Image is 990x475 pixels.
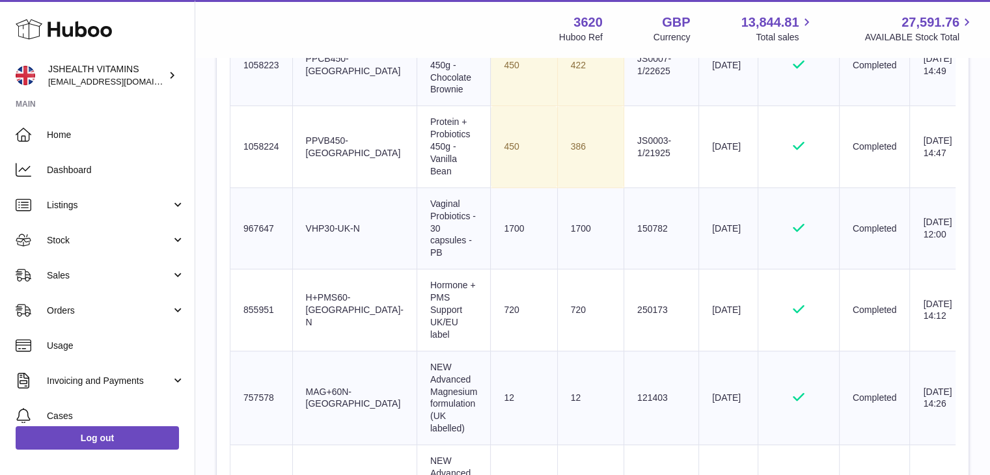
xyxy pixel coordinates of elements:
td: Completed [839,351,910,444]
td: [DATE] [698,351,758,444]
span: Home [47,129,185,141]
div: Currency [653,31,691,44]
span: Stock [47,234,171,247]
span: 13,844.81 [741,14,799,31]
td: 450 [491,106,557,187]
td: H+PMS60-[GEOGRAPHIC_DATA]-N [292,269,417,351]
td: 855951 [230,269,293,351]
span: Dashboard [47,164,185,176]
td: PPVB450-[GEOGRAPHIC_DATA] [292,106,417,187]
td: Completed [839,187,910,269]
td: Protein + Probiotics 450g - Chocolate Brownie [417,24,490,105]
td: JS0007-1/22625 [624,24,698,105]
td: Vaginal Probiotics - 30 capsules - PB [417,187,490,269]
td: Hormone + PMS Support UK/EU label [417,269,490,351]
td: 12 [557,351,624,444]
td: Completed [839,106,910,187]
td: 450 [491,24,557,105]
td: [DATE] 12:00 [910,187,974,269]
td: Completed [839,24,910,105]
td: [DATE] 14:47 [910,106,974,187]
td: [DATE] 14:26 [910,351,974,444]
div: Huboo Ref [559,31,603,44]
span: Invoicing and Payments [47,375,171,387]
img: internalAdmin-3620@internal.huboo.com [16,66,35,85]
td: 967647 [230,187,293,269]
span: AVAILABLE Stock Total [864,31,974,44]
td: Completed [839,269,910,351]
a: 27,591.76 AVAILABLE Stock Total [864,14,974,44]
td: MAG+60N-[GEOGRAPHIC_DATA] [292,351,417,444]
a: Log out [16,426,179,450]
td: VHP30-UK-N [292,187,417,269]
td: 720 [557,269,624,351]
td: 422 [557,24,624,105]
td: [DATE] 14:12 [910,269,974,351]
span: Usage [47,340,185,352]
td: [DATE] [698,106,758,187]
td: 12 [491,351,557,444]
td: PPCB450-[GEOGRAPHIC_DATA] [292,24,417,105]
span: Orders [47,305,171,317]
a: 13,844.81 Total sales [741,14,814,44]
td: 1058224 [230,106,293,187]
td: 720 [491,269,557,351]
span: Cases [47,410,185,422]
td: [DATE] [698,269,758,351]
td: 1058223 [230,24,293,105]
span: [EMAIL_ADDRESS][DOMAIN_NAME] [48,76,191,87]
span: Total sales [756,31,814,44]
td: [DATE] [698,187,758,269]
td: 121403 [624,351,698,444]
span: Listings [47,199,171,211]
td: [DATE] [698,24,758,105]
strong: 3620 [573,14,603,31]
td: 1700 [557,187,624,269]
strong: GBP [662,14,690,31]
td: NEW Advanced Magnesium formulation (UK labelled) [417,351,490,444]
td: JS0003-1/21925 [624,106,698,187]
td: 1700 [491,187,557,269]
td: [DATE] 14:49 [910,24,974,105]
div: JSHEALTH VITAMINS [48,63,165,88]
td: 386 [557,106,624,187]
span: 27,591.76 [901,14,959,31]
span: Sales [47,269,171,282]
td: 250173 [624,269,698,351]
td: Protein + Probiotics 450g - Vanilla Bean [417,106,490,187]
td: 150782 [624,187,698,269]
td: 757578 [230,351,293,444]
